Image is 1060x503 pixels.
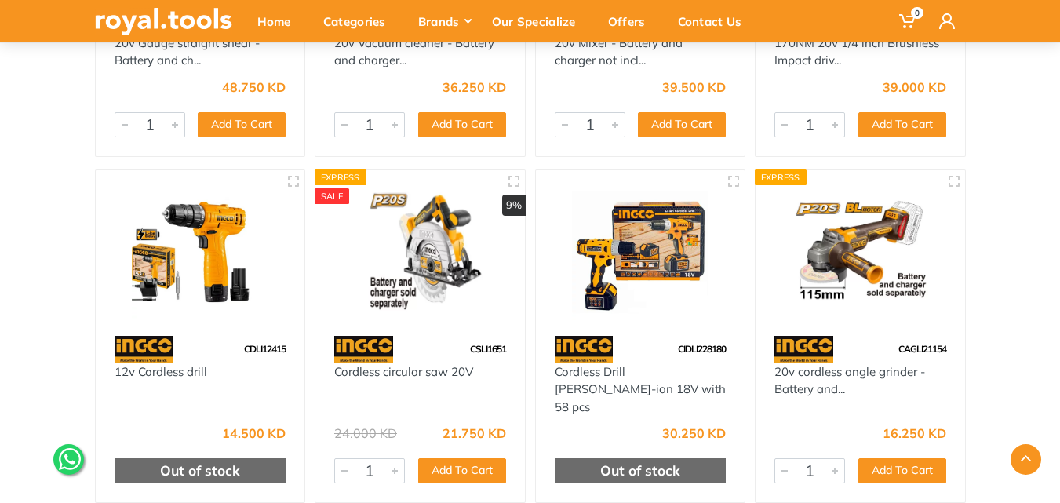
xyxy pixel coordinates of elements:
[222,427,286,439] div: 14.500 KD
[638,112,726,137] button: Add To Cart
[115,364,207,379] a: 12v Cordless drill
[334,427,397,439] div: 24.000 KD
[883,427,946,439] div: 16.250 KD
[110,184,291,320] img: Royal Tools - 12v Cordless drill
[470,343,506,355] span: CSLI1651
[883,81,946,93] div: 39.000 KD
[443,427,506,439] div: 21.750 KD
[911,7,923,19] span: 0
[330,184,511,320] img: Royal Tools - Cordless circular saw 20V
[662,81,726,93] div: 39.500 KD
[555,364,726,414] a: Cordless Drill [PERSON_NAME]-ion 18V with 58 pcs
[198,112,286,137] button: Add To Cart
[678,343,726,355] span: CIDLI228180
[898,343,946,355] span: CAGLI21154
[315,188,349,204] div: SALE
[315,169,366,185] div: Express
[774,336,833,363] img: 91.webp
[443,81,506,93] div: 36.250 KD
[770,184,951,320] img: Royal Tools - 20v cordless angle grinder - Battery and charger not included
[95,8,232,35] img: royal.tools Logo
[222,81,286,93] div: 48.750 KD
[502,195,526,217] div: 9%
[550,184,731,320] img: Royal Tools - Cordless Drill Li-ion 18V with 58 pcs
[244,343,286,355] span: CDLI12415
[407,5,481,38] div: Brands
[481,5,597,38] div: Our Specialize
[667,5,763,38] div: Contact Us
[597,5,667,38] div: Offers
[418,112,506,137] button: Add To Cart
[334,364,473,379] a: Cordless circular saw 20V
[246,5,312,38] div: Home
[774,364,925,397] a: 20v cordless angle grinder - Battery and...
[115,336,173,363] img: 91.webp
[555,336,614,363] img: 91.webp
[858,112,946,137] button: Add To Cart
[755,169,807,185] div: Express
[312,5,407,38] div: Categories
[662,427,726,439] div: 30.250 KD
[334,336,393,363] img: 91.webp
